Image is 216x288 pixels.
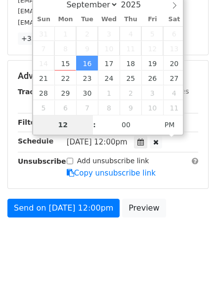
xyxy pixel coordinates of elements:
[141,85,163,100] span: October 3, 2025
[76,85,98,100] span: September 30, 2025
[18,7,128,15] small: [EMAIL_ADDRESS][DOMAIN_NAME]
[98,56,120,71] span: September 17, 2025
[76,41,98,56] span: September 9, 2025
[163,16,185,23] span: Sat
[77,156,149,166] label: Add unsubscribe link
[163,41,185,56] span: September 13, 2025
[54,56,76,71] span: September 15, 2025
[67,138,128,146] span: [DATE] 12:00pm
[76,16,98,23] span: Tue
[98,85,120,100] span: October 1, 2025
[163,71,185,85] span: September 27, 2025
[76,56,98,71] span: September 16, 2025
[120,56,141,71] span: September 18, 2025
[76,26,98,41] span: September 2, 2025
[141,41,163,56] span: September 12, 2025
[33,16,55,23] span: Sun
[98,71,120,85] span: September 24, 2025
[120,100,141,115] span: October 9, 2025
[33,85,55,100] span: September 28, 2025
[98,26,120,41] span: September 3, 2025
[120,71,141,85] span: September 25, 2025
[122,199,166,217] a: Preview
[76,100,98,115] span: October 7, 2025
[141,16,163,23] span: Fri
[141,56,163,71] span: September 19, 2025
[54,85,76,100] span: September 29, 2025
[33,71,55,85] span: September 21, 2025
[54,26,76,41] span: September 1, 2025
[120,41,141,56] span: September 11, 2025
[93,115,96,135] span: :
[54,16,76,23] span: Mon
[141,71,163,85] span: September 26, 2025
[120,85,141,100] span: October 2, 2025
[163,100,185,115] span: October 11, 2025
[33,26,55,41] span: August 31, 2025
[141,100,163,115] span: October 10, 2025
[167,241,216,288] iframe: Chat Widget
[54,71,76,85] span: September 22, 2025
[54,100,76,115] span: October 6, 2025
[67,169,156,178] a: Copy unsubscribe link
[96,115,156,135] input: Minute
[120,16,141,23] span: Thu
[18,19,128,26] small: [EMAIL_ADDRESS][DOMAIN_NAME]
[141,26,163,41] span: September 5, 2025
[33,100,55,115] span: October 5, 2025
[18,157,66,165] strong: Unsubscribe
[33,56,55,71] span: September 14, 2025
[18,71,198,81] h5: Advanced
[98,41,120,56] span: September 10, 2025
[33,41,55,56] span: September 7, 2025
[18,88,51,96] strong: Tracking
[98,100,120,115] span: October 8, 2025
[163,56,185,71] span: September 20, 2025
[18,118,43,126] strong: Filters
[18,33,59,45] a: +32 more
[163,85,185,100] span: October 4, 2025
[156,115,183,135] span: Click to toggle
[98,16,120,23] span: Wed
[7,199,120,217] a: Send on [DATE] 12:00pm
[120,26,141,41] span: September 4, 2025
[76,71,98,85] span: September 23, 2025
[163,26,185,41] span: September 6, 2025
[54,41,76,56] span: September 8, 2025
[33,115,93,135] input: Hour
[18,137,53,145] strong: Schedule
